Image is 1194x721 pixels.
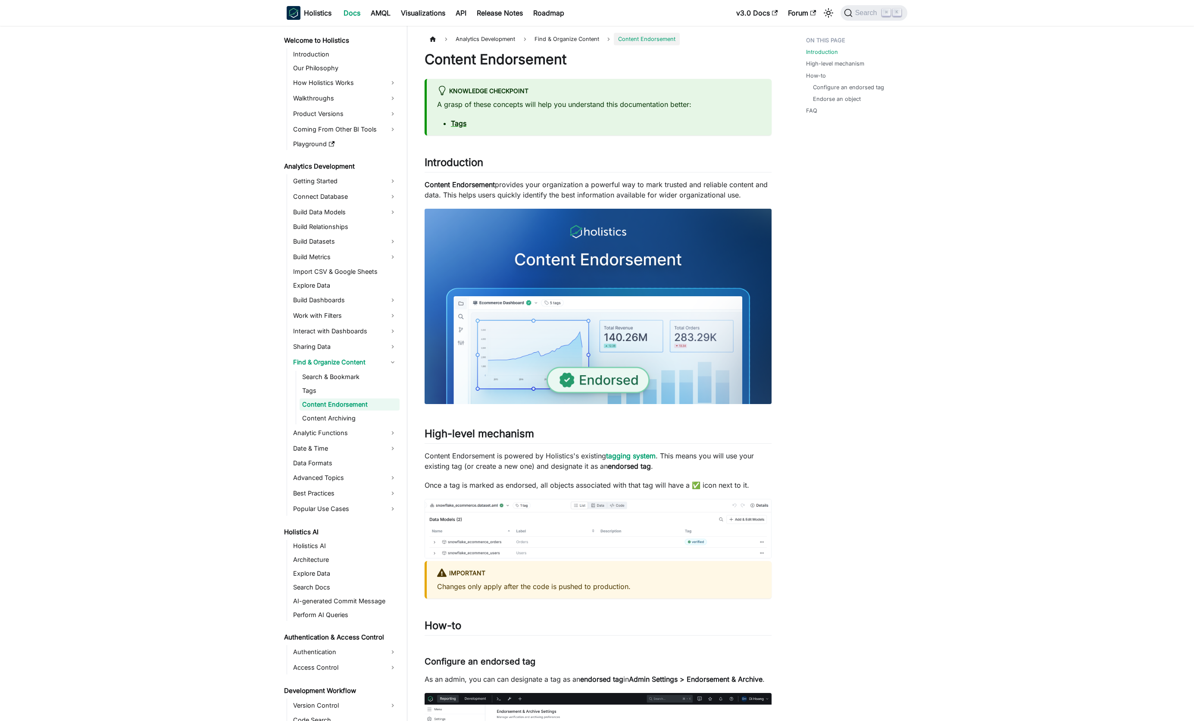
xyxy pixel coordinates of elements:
[291,502,400,516] a: Popular Use Cases
[291,62,400,74] a: Our Philosophy
[425,499,772,558] img: Endorsement indicator
[437,86,761,97] div: knowledge checkpoint
[291,340,400,354] a: Sharing Data
[300,398,400,411] a: Content Endorsement
[425,656,772,667] h3: Configure an endorsed tag
[629,675,763,683] strong: Admin Settings > Endorsement & Archive
[338,6,366,20] a: Docs
[291,486,400,500] a: Best Practices
[606,451,656,460] a: tagging system
[300,385,400,397] a: Tags
[291,190,400,204] a: Connect Database
[291,91,400,105] a: Walkthroughs
[291,581,400,593] a: Search Docs
[853,9,882,17] span: Search
[366,6,396,20] a: AMQL
[291,205,400,219] a: Build Data Models
[291,442,400,455] a: Date & Time
[731,6,783,20] a: v3.0 Docs
[291,661,400,674] a: Access Control
[813,83,884,91] a: Configure an endorsed tag
[806,60,864,68] a: High-level mechanism
[281,160,400,172] a: Analytics Development
[425,480,772,490] p: Once a tag is marked as endorsed, all objects associated with that tag will have a ✅ icon next to...
[291,235,400,248] a: Build Datasets
[291,609,400,621] a: Perform AI Queries
[425,33,441,45] a: Home page
[291,107,400,121] a: Product Versions
[580,675,623,683] strong: endorsed tag
[291,122,400,136] a: Coming From Other BI Tools
[396,6,450,20] a: Visualizations
[291,355,400,369] a: Find & Organize Content
[281,34,400,47] a: Welcome to Holistics
[530,33,603,45] span: Find & Organize Content
[291,699,400,712] a: Version Control
[813,95,861,103] a: Endorse an object
[291,174,400,188] a: Getting Started
[291,76,400,90] a: How Holistics Works
[291,309,400,323] a: Work with Filters
[291,266,400,278] a: Import CSV & Google Sheets
[425,209,772,404] img: Content Endorsement
[291,540,400,552] a: Holistics AI
[278,26,407,721] nav: Docs sidebar
[425,427,772,444] h2: High-level mechanism
[281,631,400,643] a: Authentication & Access Control
[281,685,400,697] a: Development Workflow
[528,6,569,20] a: Roadmap
[291,279,400,292] a: Explore Data
[425,619,772,636] h2: How-to
[893,9,901,16] kbd: K
[291,471,400,485] a: Advanced Topics
[291,595,400,607] a: AI-generated Commit Message
[437,99,761,110] p: A grasp of these concepts will help you understand this documentation better:
[291,250,400,264] a: Build Metrics
[300,412,400,424] a: Content Archiving
[472,6,528,20] a: Release Notes
[291,645,400,659] a: Authentication
[614,33,680,45] span: Content Endorsement
[281,526,400,538] a: Holistics AI
[841,5,907,21] button: Search (Command+K)
[437,568,761,579] div: important
[287,6,331,20] a: HolisticsHolistics
[287,6,300,20] img: Holistics
[806,48,838,56] a: Introduction
[451,119,466,128] a: Tags
[291,293,400,307] a: Build Dashboards
[882,9,891,16] kbd: ⌘
[450,6,472,20] a: API
[425,179,772,200] p: provides your organization a powerful way to mark trusted and reliable content and data. This hel...
[425,451,772,471] p: Content Endorsement is powered by Holistics's existing . This means you will use your existing ta...
[300,371,400,383] a: Search & Bookmark
[806,107,817,115] a: FAQ
[291,426,400,440] a: Analytic Functions
[425,156,772,172] h2: Introduction
[822,6,835,20] button: Switch between dark and light mode (currently light mode)
[451,33,519,45] span: Analytics Development
[291,457,400,469] a: Data Formats
[608,462,651,470] strong: endorsed tag
[425,674,772,684] p: As an admin, you can can designate a tag as an in .
[291,48,400,60] a: Introduction
[437,581,761,592] p: Changes only apply after the code is pushed to production.
[425,180,495,189] strong: Content Endorsement
[425,51,772,68] h1: Content Endorsement
[783,6,821,20] a: Forum
[425,33,772,45] nav: Breadcrumbs
[291,567,400,580] a: Explore Data
[304,8,331,18] b: Holistics
[291,221,400,233] a: Build Relationships
[291,324,400,338] a: Interact with Dashboards
[291,138,400,150] a: Playground
[291,554,400,566] a: Architecture
[806,72,826,80] a: How-to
